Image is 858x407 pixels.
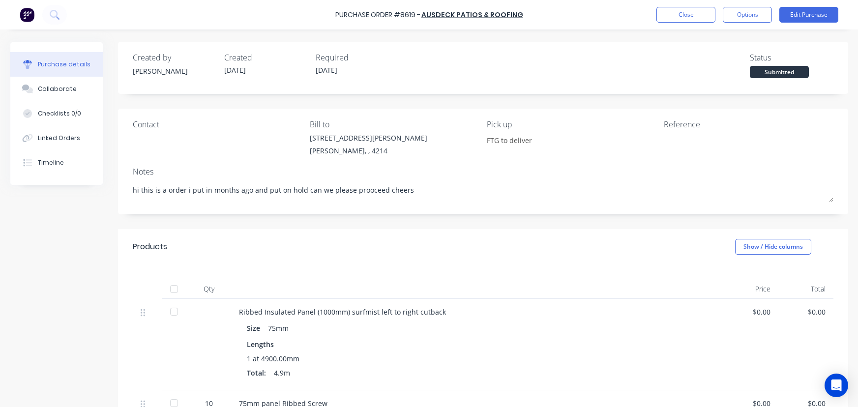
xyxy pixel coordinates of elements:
[825,374,848,397] div: Open Intercom Messenger
[750,66,809,78] div: Submitted
[10,150,103,175] button: Timeline
[723,279,778,299] div: Price
[735,239,811,255] button: Show / Hide columns
[316,52,399,63] div: Required
[247,353,299,364] span: 1 at 4900.00mm
[38,85,77,93] div: Collaborate
[310,118,479,130] div: Bill to
[187,279,231,299] div: Qty
[779,7,838,23] button: Edit Purchase
[247,339,274,349] span: Lengths
[335,10,420,20] div: Purchase Order #8619 -
[133,66,216,76] div: [PERSON_NAME]
[723,7,772,23] button: Options
[487,118,656,130] div: Pick up
[133,52,216,63] div: Created by
[247,368,266,378] span: Total:
[778,279,834,299] div: Total
[38,60,90,69] div: Purchase details
[731,307,770,317] div: $0.00
[310,133,427,143] div: [STREET_ADDRESS][PERSON_NAME]
[224,52,308,63] div: Created
[487,133,576,147] input: Enter notes...
[274,368,290,378] span: 4.9m
[133,180,833,202] textarea: hi this is a order i put in months ago and put on hold can we please prooceed cheers
[421,10,523,20] a: Ausdeck Patios & Roofing
[786,307,826,317] div: $0.00
[239,307,715,317] div: Ribbed Insulated Panel (1000mm) surfmist left to right cutback
[310,145,427,156] div: [PERSON_NAME], , 4214
[133,166,833,177] div: Notes
[38,158,64,167] div: Timeline
[656,7,715,23] button: Close
[268,321,289,335] div: 75mm
[10,126,103,150] button: Linked Orders
[750,52,833,63] div: Status
[133,241,167,253] div: Products
[38,109,81,118] div: Checklists 0/0
[664,118,833,130] div: Reference
[10,101,103,126] button: Checklists 0/0
[247,321,268,335] div: Size
[133,118,302,130] div: Contact
[20,7,34,22] img: Factory
[38,134,80,143] div: Linked Orders
[10,52,103,77] button: Purchase details
[10,77,103,101] button: Collaborate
